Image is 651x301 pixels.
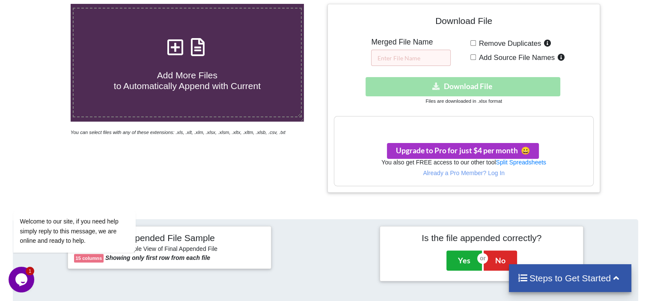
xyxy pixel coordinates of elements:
h6: You also get FREE access to our other tool [334,159,593,166]
h6: Sample View of Final Appended File [74,245,265,254]
iframe: chat widget [9,132,163,262]
a: Split Spreadsheets [496,159,546,166]
button: Upgrade to Pro for just $4 per monthsmile [387,143,539,159]
input: Enter File Name [371,50,451,66]
span: Remove Duplicates [476,39,541,48]
iframe: chat widget [9,267,36,292]
h4: Appended File Sample [74,232,265,244]
span: Add More Files to Automatically Append with Current [114,70,261,91]
i: You can select files with any of these extensions: .xls, .xlt, .xlm, .xlsx, .xlsm, .xltx, .xltm, ... [71,130,285,135]
small: Files are downloaded in .xlsx format [425,98,502,104]
h5: Merged File Name [371,38,451,47]
span: Upgrade to Pro for just $4 per month [396,146,530,155]
h3: Your files are more than 1 MB [334,121,593,130]
p: Already a Pro Member? Log In [334,169,593,177]
h4: Steps to Get Started [517,273,623,283]
span: Add Source File Names [476,54,555,62]
button: Yes [446,250,482,270]
button: No [484,250,517,270]
span: smile [517,146,530,155]
h4: Download File [334,10,593,35]
h4: Is the file appended correctly? [386,232,577,243]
